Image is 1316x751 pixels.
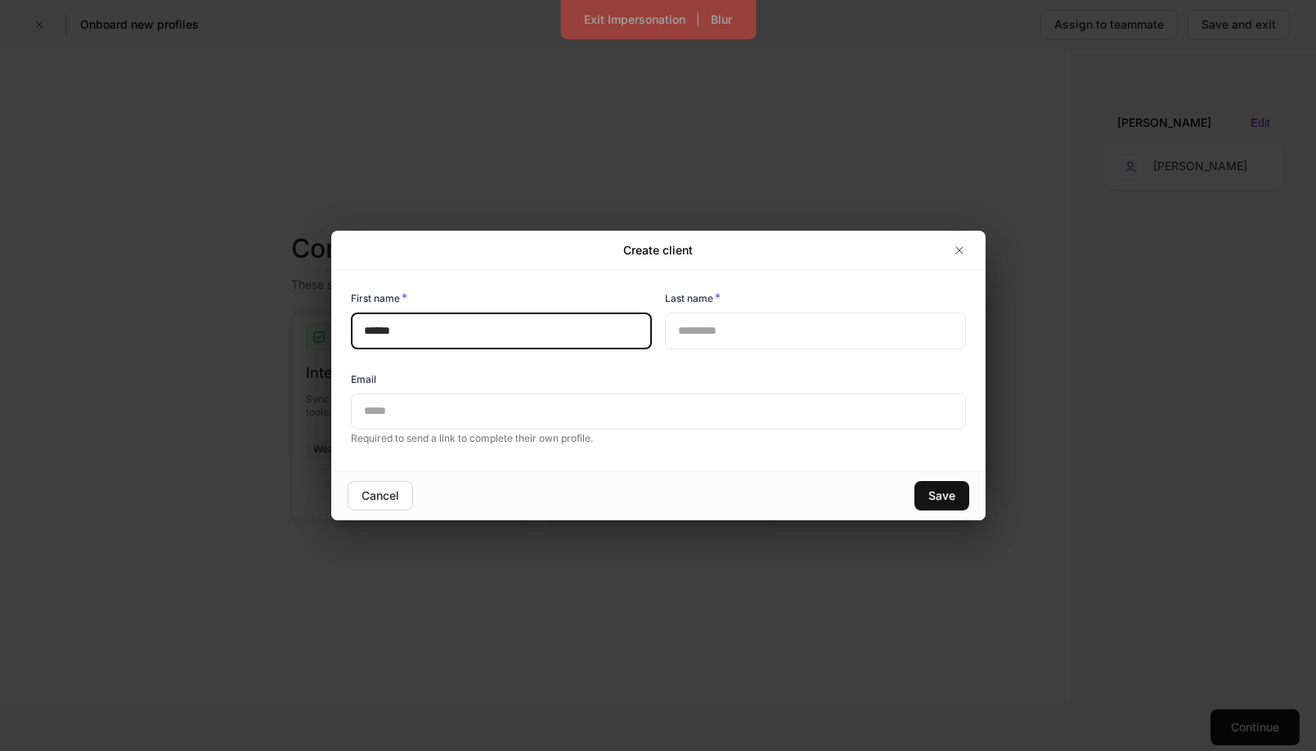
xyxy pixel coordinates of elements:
[584,11,685,28] div: Exit Impersonation
[351,432,966,445] p: Required to send a link to complete their own profile.
[351,371,376,387] h6: Email
[711,11,732,28] div: Blur
[348,481,413,510] button: Cancel
[362,488,399,504] div: Cancel
[623,242,693,259] h2: Create client
[914,481,969,510] button: Save
[928,488,955,504] div: Save
[665,290,721,306] h6: Last name
[351,290,407,306] h6: First name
